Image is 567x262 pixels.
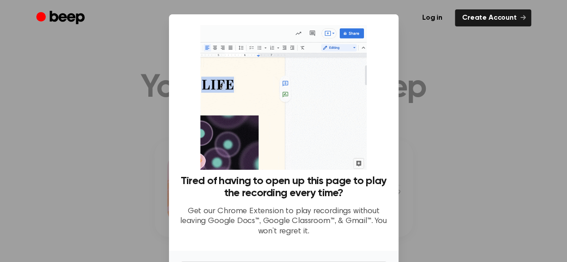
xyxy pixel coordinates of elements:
[200,25,367,170] img: Beep extension in action
[36,9,87,27] a: Beep
[180,206,388,237] p: Get our Chrome Extension to play recordings without leaving Google Docs™, Google Classroom™, & Gm...
[455,9,531,26] a: Create Account
[415,9,450,26] a: Log in
[180,175,388,199] h3: Tired of having to open up this page to play the recording every time?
